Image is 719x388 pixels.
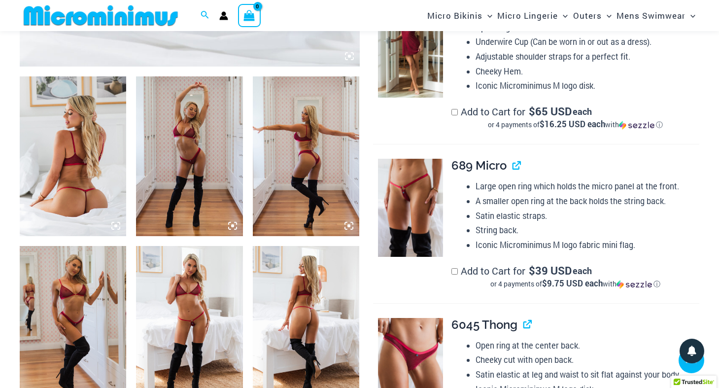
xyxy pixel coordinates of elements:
a: View Shopping Cart, empty [238,4,261,27]
div: or 4 payments of$16.25 USD eachwithSezzle Click to learn more about Sezzle [451,120,699,130]
span: 65 USD [529,106,572,116]
img: MM SHOP LOGO FLAT [20,4,182,27]
img: Sezzle [619,121,654,130]
li: Satin elastic straps. [476,209,699,223]
div: or 4 payments of$9.75 USD eachwithSezzle Click to learn more about Sezzle [451,279,699,289]
li: String back. [476,223,699,238]
li: Open ring at the center back. [476,338,699,353]
a: Account icon link [219,11,228,20]
span: Menu Toggle [558,3,568,28]
span: $ [529,263,535,278]
span: $ [529,104,535,118]
li: Adjustable shoulder straps for a perfect fit. [476,49,699,64]
li: Iconic Microminimus M logo disk. [476,78,699,93]
span: 6045 Thong [451,317,517,332]
span: Menu Toggle [482,3,492,28]
nav: Site Navigation [423,1,699,30]
input: Add to Cart for$39 USD eachor 4 payments of$9.75 USD eachwithSezzle Click to learn more about Sezzle [451,268,458,275]
label: Add to Cart for [451,264,699,289]
li: Satin elastic at leg and waist to sit flat against your body. [476,367,699,382]
img: Sezzle [616,280,652,289]
li: Underwire Cup (Can be worn in or out as a dress). [476,35,699,49]
span: 39 USD [529,266,572,276]
a: Search icon link [201,9,209,22]
img: Guilty Pleasures Red 1045 Bra 6045 Thong [253,76,359,237]
li: Cheeky Hem. [476,64,699,79]
span: $9.75 USD each [542,278,603,289]
span: $16.25 USD each [540,118,605,130]
img: Guilty Pleasures Red 689 Micro [378,159,443,257]
a: Micro LingerieMenu ToggleMenu Toggle [495,3,570,28]
span: Micro Bikinis [427,3,482,28]
label: Add to Cart for [451,105,699,130]
span: 689 Micro [451,158,507,173]
span: Menu Toggle [602,3,612,28]
a: OutersMenu ToggleMenu Toggle [571,3,614,28]
span: each [573,266,592,276]
span: Micro Lingerie [497,3,558,28]
img: Guilty Pleasures Red 1045 Bra 6045 Thong [136,76,242,237]
div: or 4 payments of with [451,279,699,289]
li: Large open ring which holds the micro panel at the front. [476,179,699,194]
input: Add to Cart for$65 USD eachor 4 payments of$16.25 USD eachwithSezzle Click to learn more about Se... [451,109,458,115]
span: Menu Toggle [685,3,695,28]
span: Outers [573,3,602,28]
a: Mens SwimwearMenu ToggleMenu Toggle [614,3,698,28]
a: Micro BikinisMenu ToggleMenu Toggle [425,3,495,28]
img: Guilty Pleasures Red 1045 Bra 689 Micro [20,76,126,237]
div: or 4 payments of with [451,120,699,130]
li: Cheeky cut with open back. [476,353,699,367]
li: A smaller open ring at the back holds the string back. [476,194,699,209]
span: each [573,106,592,116]
span: Mens Swimwear [616,3,685,28]
li: Iconic Microminimus M logo fabric mini flag. [476,238,699,252]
